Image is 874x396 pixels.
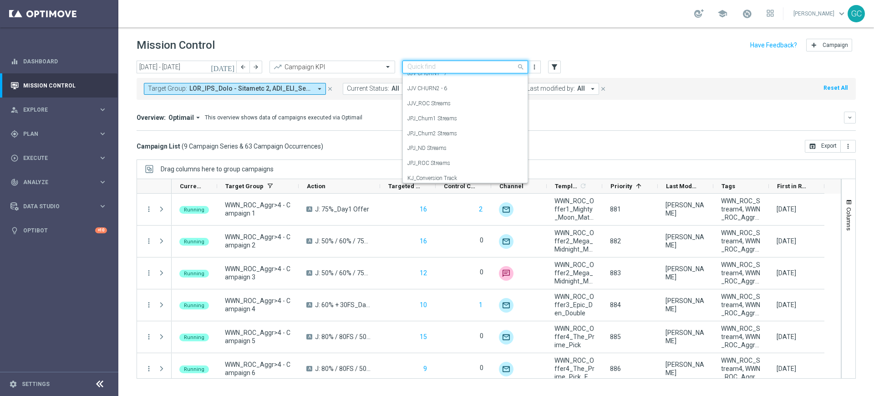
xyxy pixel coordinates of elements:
span: WWN_ROC_Offer4_The_Prime_Pick_Extended [554,356,595,381]
div: Gurshlyn Cooper [666,329,706,345]
div: Mission Control [10,73,107,98]
div: Gurshlyn Cooper [666,201,706,217]
div: 22 Sep 2025, Monday [777,365,796,373]
div: Press SPACE to select this row. [137,257,172,289]
i: open_in_browser [809,143,816,150]
button: Current Status: All arrow_drop_down [343,83,413,95]
button: 10 [419,299,428,311]
i: [DATE] [211,63,235,71]
button: [DATE] [209,61,237,74]
i: more_vert [531,63,538,71]
img: Optimail [499,298,513,313]
h3: Overview: [137,113,166,122]
span: Running [184,207,204,213]
button: more_vert [145,365,153,373]
button: Mission Control [10,82,107,89]
span: WWN_ROC_Offer2_Mega_Midnight_Mystery [554,229,595,253]
span: WWN_ROC_Aggr>4 - Campaign 1 [225,201,291,217]
div: Press SPACE to select this row. [172,194,824,226]
span: Plan [23,131,98,137]
div: equalizer Dashboard [10,58,107,65]
span: Tags [722,183,735,190]
span: Action [307,183,325,190]
span: 885 [610,333,621,340]
div: Row Groups [161,165,274,173]
label: JPJ_ND Streams [407,144,447,152]
button: more_vert [145,237,153,245]
span: Campaign [823,42,848,48]
button: lightbulb Optibot +10 [10,227,107,234]
i: keyboard_arrow_right [98,105,107,114]
span: WWN_ROC_Stream4, WWN_ROC_Aggr>4 [721,229,761,253]
span: Running [184,239,204,245]
i: equalizer [10,57,19,66]
button: Reset All [823,83,849,93]
div: JJV CHURN2 - 6 [407,81,523,96]
span: WWN_ROC_Stream4, WWN_ROC_Aggr>4 [721,197,761,221]
div: Press SPACE to select this row. [172,321,824,353]
button: more_vert [145,301,153,309]
div: 22 Sep 2025, Monday [777,333,796,341]
span: Last Modified By [666,183,698,190]
div: Elaine Pillay [666,233,706,249]
button: gps_fixed Plan keyboard_arrow_right [10,130,107,138]
button: more_vert [841,140,856,153]
div: 22 Sep 2025, Monday [777,237,796,245]
div: Plan [10,130,98,138]
div: JPJ_Churn2 Streams [407,126,523,141]
div: 22 Sep 2025, Monday [777,301,796,309]
a: Dashboard [23,49,107,73]
i: lightbulb [10,226,19,235]
i: keyboard_arrow_right [98,129,107,138]
div: Optimail [499,330,513,345]
i: settings [9,380,17,388]
label: KJ_Conversion Track [407,175,457,182]
div: Analyze [10,178,98,186]
span: A [306,366,312,371]
input: Select date range [137,61,237,73]
ng-select: Campaign KPI [269,61,395,73]
img: Optimail [499,362,513,376]
span: WWN_ROC_Offer3_Epic_Den_Double [554,293,595,317]
div: Dashboard [10,49,107,73]
div: Press SPACE to select this row. [137,226,172,257]
span: Explore [23,107,98,113]
span: 881 [610,206,621,213]
span: A [306,270,312,276]
button: arrow_forward [249,61,262,73]
ng-select: WWN_ROC Streams [402,61,528,73]
span: Last modified by: [527,85,575,93]
div: JPJ_Churn1 Streams [407,111,523,126]
span: Control Customers [444,183,476,190]
span: WWN_ROC_Offer1_Mighty_Moon_Match [554,197,595,221]
colored-tag: Running [179,333,209,341]
button: more_vert [145,333,153,341]
i: refresh [579,182,587,190]
i: filter_alt [550,63,559,71]
button: open_in_browser Export [805,140,841,153]
i: more_vert [145,205,153,213]
span: Current Status: [347,85,389,93]
button: keyboard_arrow_down [844,112,856,123]
i: keyboard_arrow_right [98,178,107,186]
button: more_vert [145,269,153,277]
i: more_vert [844,143,852,150]
i: arrow_drop_down [315,85,324,93]
button: 12 [419,267,428,279]
div: This overview shows data of campaigns executed via Optimail [205,113,362,122]
span: J: 60% + 30FS_Day6 Offer [315,301,372,309]
span: Target Group: [148,85,187,93]
div: 22 Sep 2025, Monday [777,205,796,213]
span: Analyze [23,180,98,185]
label: JJV CHURN1 - 7 [407,70,447,77]
label: JPJ_Churn1 Streams [407,115,457,123]
img: Mobivate [499,266,513,281]
span: J: 80% / 80FS / 50% + 30FS_Day9 Reminder = Day10 [315,365,372,373]
button: 2 [478,204,483,215]
div: Gurshlyn Cooper [666,297,706,313]
button: 9 [422,363,428,375]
